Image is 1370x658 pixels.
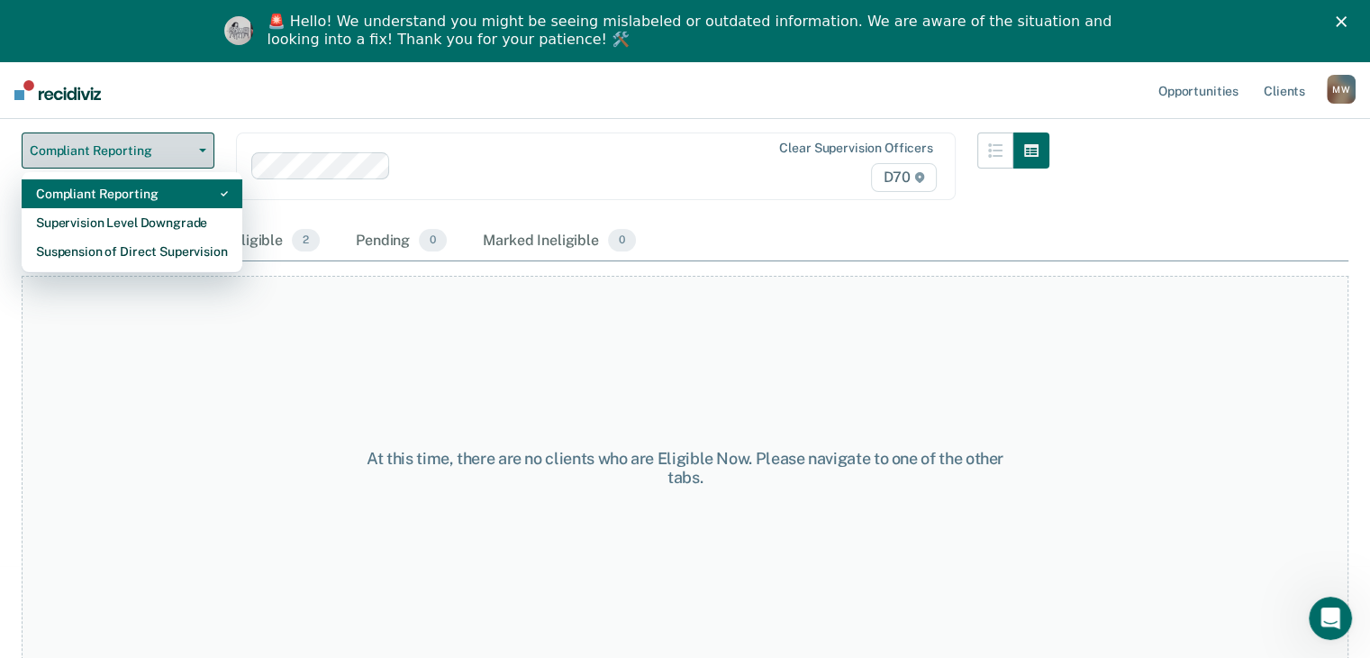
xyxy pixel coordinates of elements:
span: Compliant Reporting [30,143,192,159]
div: Clear supervision officers [779,141,932,156]
a: Opportunities [1155,61,1242,119]
div: At this time, there are no clients who are Eligible Now. Please navigate to one of the other tabs. [354,449,1017,488]
div: Close [1336,16,1354,27]
div: 🚨 Hello! We understand you might be seeing mislabeled or outdated information. We are aware of th... [268,13,1118,49]
div: Marked Ineligible0 [479,222,640,261]
button: MW [1327,75,1356,104]
div: Pending0 [352,222,450,261]
span: D70 [871,163,936,192]
img: Recidiviz [14,80,101,100]
div: Compliant Reporting [36,179,228,208]
div: Suspension of Direct Supervision [36,237,228,266]
button: Compliant Reporting [22,133,214,169]
span: 0 [419,229,447,252]
a: Clients [1260,61,1309,119]
div: Almost Eligible2 [178,222,323,261]
div: Supervision Level Downgrade [36,208,228,237]
span: 2 [292,229,320,252]
span: 0 [608,229,636,252]
iframe: Intercom live chat [1309,597,1352,640]
div: M W [1327,75,1356,104]
img: Profile image for Kim [224,16,253,45]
